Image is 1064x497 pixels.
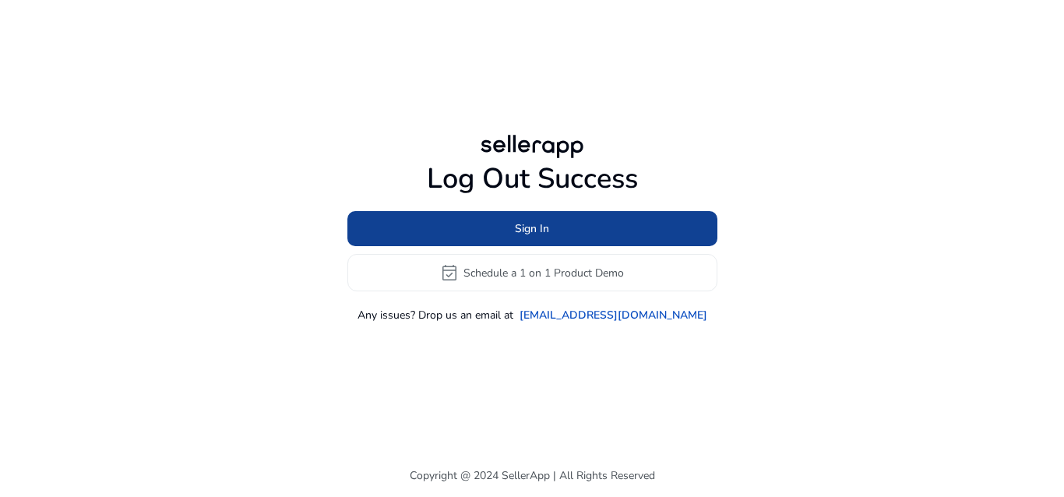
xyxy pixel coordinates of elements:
button: event_availableSchedule a 1 on 1 Product Demo [347,254,717,291]
button: Sign In [347,211,717,246]
span: event_available [440,263,459,282]
p: Any issues? Drop us an email at [358,307,513,323]
a: [EMAIL_ADDRESS][DOMAIN_NAME] [520,307,707,323]
span: Sign In [515,220,549,237]
h1: Log Out Success [347,162,717,196]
